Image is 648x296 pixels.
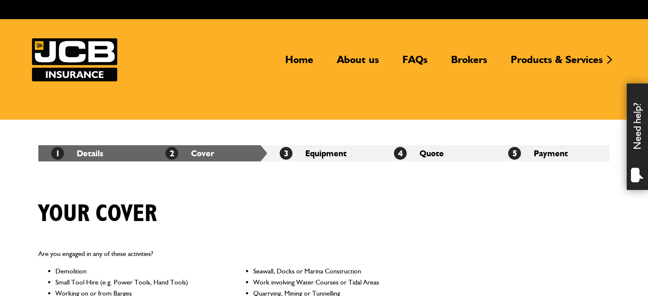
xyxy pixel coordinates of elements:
[381,145,495,161] li: Quote
[55,266,217,277] li: Demolition
[153,145,267,161] li: Cover
[38,200,157,228] h1: Your cover
[495,145,610,161] li: Payment
[394,147,407,160] span: 4
[330,53,385,73] a: About us
[55,277,217,288] li: Small Tool Hire (e.g. Power Tools, Hand Tools)
[508,147,521,160] span: 5
[51,148,103,158] a: 1Details
[38,248,415,259] p: Are you engaged in any of these activities?
[445,53,494,73] a: Brokers
[51,147,64,160] span: 1
[165,147,178,160] span: 2
[32,38,117,81] a: JCB Insurance Services
[279,53,320,73] a: Home
[504,53,609,73] a: Products & Services
[627,83,648,190] div: Need help?
[396,53,434,73] a: FAQs
[32,38,117,81] img: JCB Insurance Services logo
[253,266,415,277] li: Seawall, Docks or Marina Construction
[267,145,381,161] li: Equipment
[253,277,415,288] li: Work involving Water Courses or Tidal Areas
[280,147,292,160] span: 3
